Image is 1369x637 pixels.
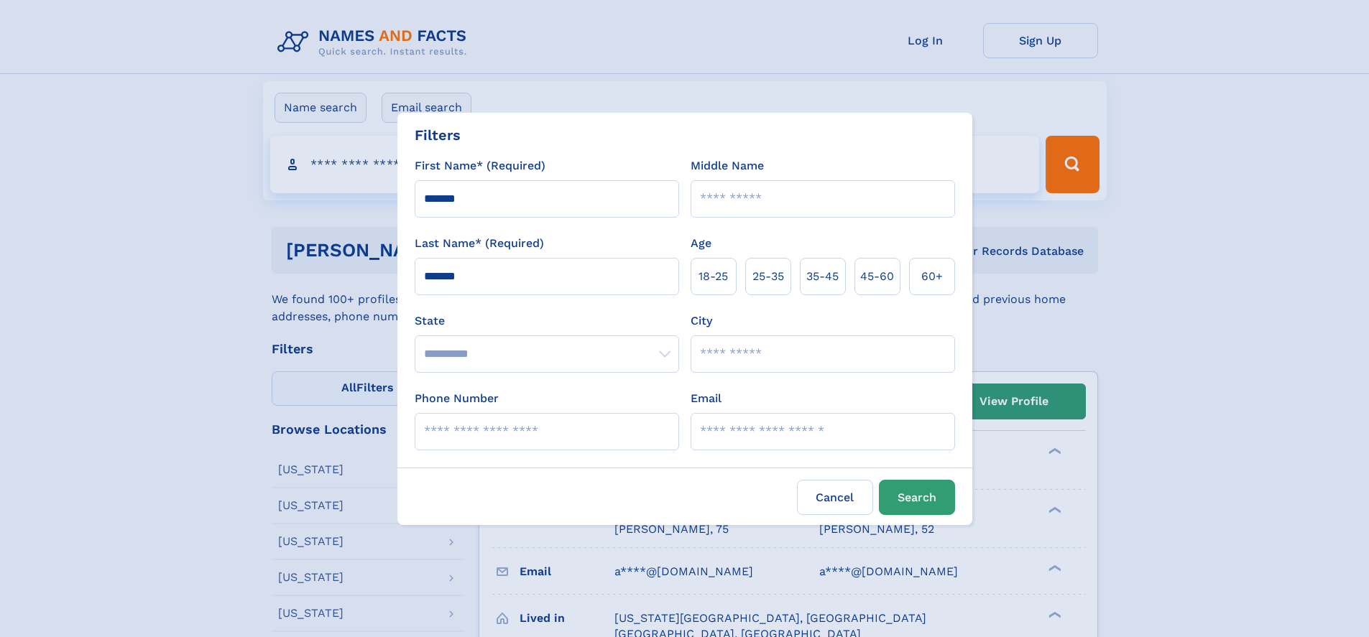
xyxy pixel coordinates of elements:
label: First Name* (Required) [415,157,545,175]
label: Middle Name [691,157,764,175]
label: Age [691,235,711,252]
span: 35‑45 [806,268,839,285]
label: City [691,312,712,330]
div: Filters [415,124,461,146]
label: Phone Number [415,390,499,407]
button: Search [879,480,955,515]
label: Last Name* (Required) [415,235,544,252]
label: State [415,312,679,330]
label: Cancel [797,480,873,515]
label: Email [691,390,722,407]
span: 60+ [921,268,943,285]
span: 18‑25 [699,268,728,285]
span: 25‑35 [752,268,784,285]
span: 45‑60 [860,268,894,285]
